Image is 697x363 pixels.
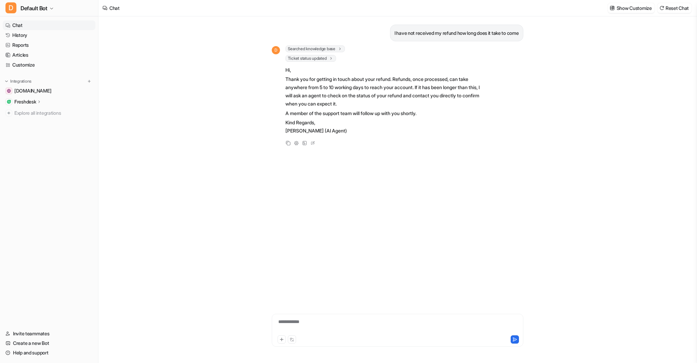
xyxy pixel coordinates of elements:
[3,338,95,348] a: Create a new Bot
[3,86,95,96] a: drivingtests.co.uk[DOMAIN_NAME]
[4,79,9,84] img: expand menu
[659,5,664,11] img: reset
[285,109,485,117] p: A member of the support team will follow up with you shortly.
[7,89,11,93] img: drivingtests.co.uk
[5,2,16,13] span: D
[285,118,485,135] p: Kind Regards, [PERSON_NAME] (AI Agent)
[285,75,485,108] p: Thank you for getting in touch about your refund. Refunds, once processed, can take anywhere from...
[14,98,36,105] p: Freshdesk
[285,45,345,52] span: Searched knowledge base
[10,79,31,84] p: Integrations
[3,20,95,30] a: Chat
[14,108,93,118] span: Explore all integrations
[109,4,120,12] div: Chat
[5,110,12,116] img: explore all integrations
[272,46,280,54] span: D
[608,3,655,13] button: Show Customize
[285,66,485,74] p: Hi,
[3,40,95,50] a: Reports
[3,108,95,118] a: Explore all integrations
[3,30,95,40] a: History
[610,5,615,11] img: customize
[3,348,95,358] a: Help and support
[3,60,95,70] a: Customize
[21,3,48,13] span: Default Bot
[617,4,652,12] p: Show Customize
[7,100,11,104] img: Freshdesk
[3,50,95,60] a: Articles
[3,78,33,85] button: Integrations
[14,87,51,94] span: [DOMAIN_NAME]
[87,79,92,84] img: menu_add.svg
[394,29,519,37] p: I have not received my refund how long does it take to come
[657,3,692,13] button: Reset Chat
[3,329,95,338] a: Invite teammates
[285,55,336,62] span: Ticket status updated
